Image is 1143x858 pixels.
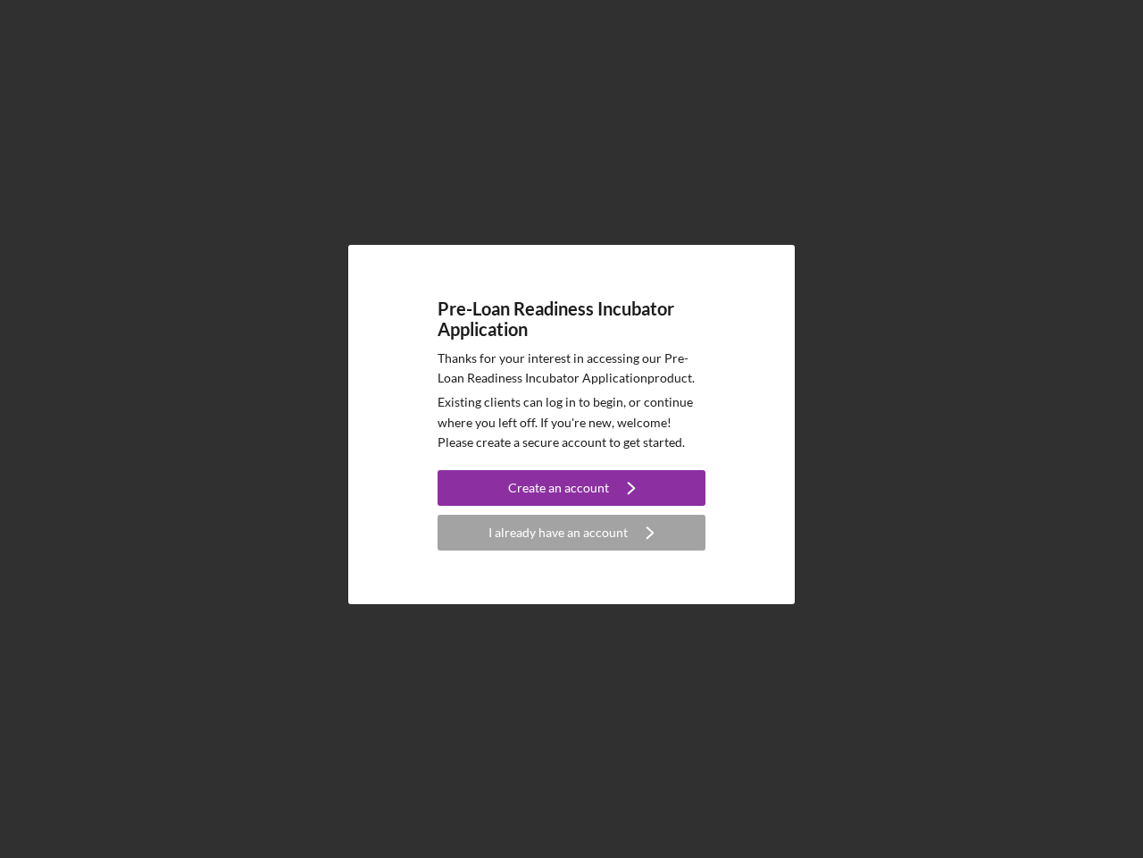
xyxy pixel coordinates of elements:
a: Create an account [438,470,705,510]
button: Create an account [438,470,705,506]
p: Existing clients can log in to begin, or continue where you left off. If you're new, welcome! Ple... [438,392,705,452]
button: I already have an account [438,515,705,551]
div: I already have an account [488,515,628,551]
p: Thanks for your interest in accessing our Pre-Loan Readiness Incubator Application product. [438,349,705,389]
h4: Pre-Loan Readiness Incubator Application [438,299,705,340]
div: Create an account [508,470,609,506]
